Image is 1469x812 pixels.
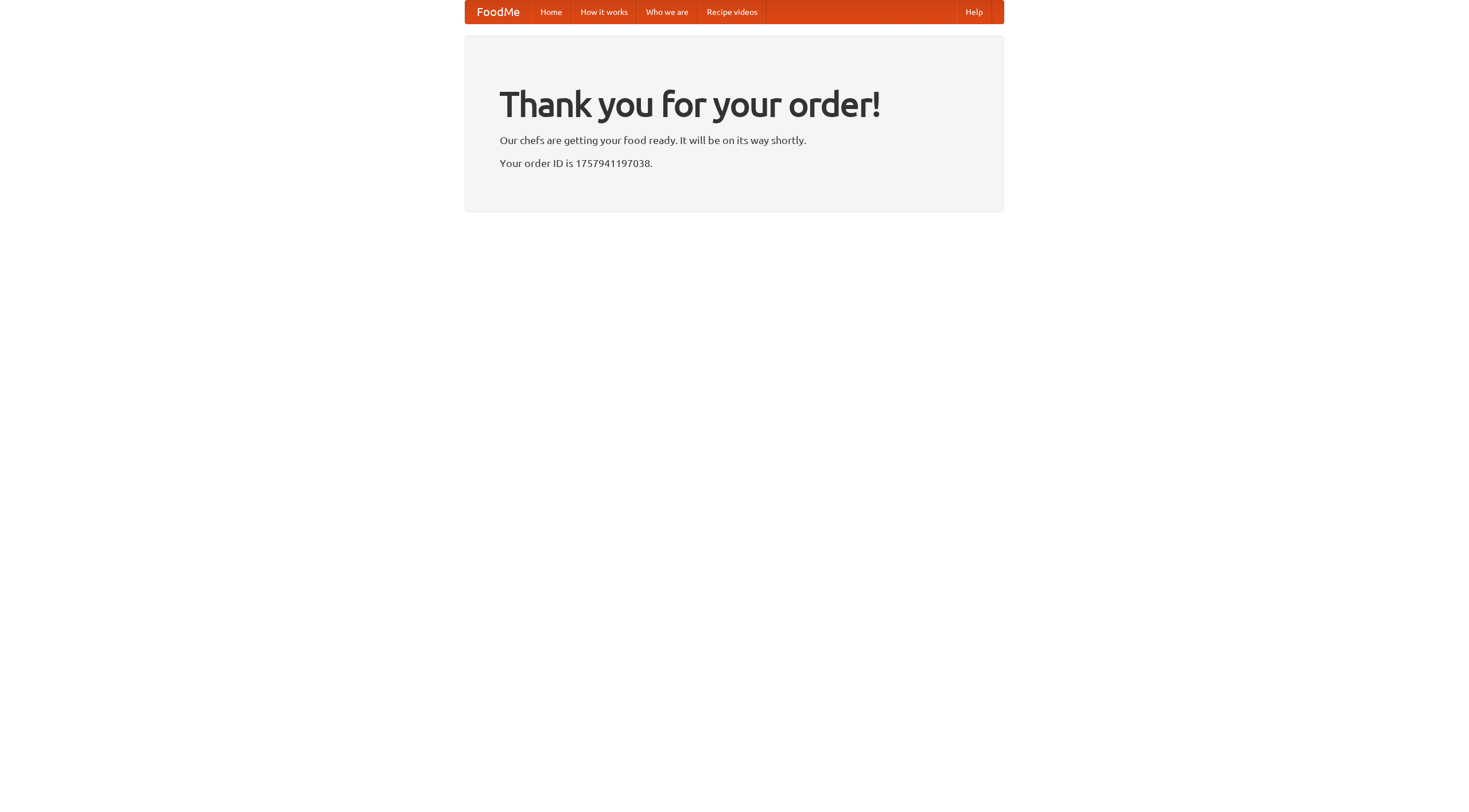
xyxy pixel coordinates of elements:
a: How it works [572,1,637,24]
p: Your order ID is 1757941197038. [500,154,969,172]
h1: Thank you for your order! [500,76,969,131]
a: Recipe videos [698,1,767,24]
a: Home [531,1,572,24]
p: Our chefs are getting your food ready. It will be on its way shortly. [500,131,969,149]
a: Help [957,1,992,24]
a: Who we are [637,1,698,24]
a: FoodMe [465,1,531,24]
